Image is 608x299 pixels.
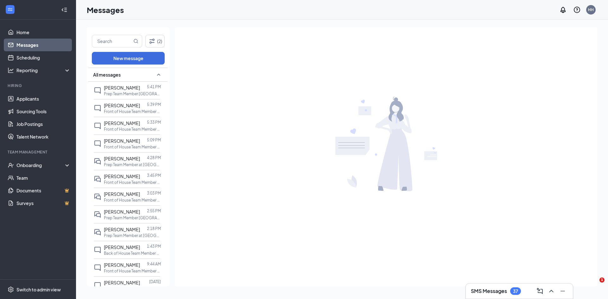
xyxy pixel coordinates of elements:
[8,162,14,168] svg: UserCheck
[149,279,161,284] p: [DATE]
[573,6,581,14] svg: QuestionInfo
[471,288,507,295] h3: SMS Messages
[147,120,161,125] p: 5:33 PM
[104,162,161,167] p: Prep Team Member at [GEOGRAPHIC_DATA][PERSON_NAME] – [PERSON_NAME] ([GEOGRAPHIC_DATA])
[548,287,555,295] svg: ChevronUp
[104,227,140,232] span: [PERSON_NAME]
[16,67,71,73] div: Reporting
[104,180,161,185] p: Front of House Team Member Tesson Ferry at [GEOGRAPHIC_DATA][PERSON_NAME] – [PERSON_NAME] ([GEOGR...
[104,103,140,108] span: [PERSON_NAME]
[147,208,161,214] p: 2:55 PM
[147,173,161,178] p: 3:45 PM
[16,118,71,130] a: Job Postings
[104,138,140,144] span: [PERSON_NAME]
[16,51,71,64] a: Scheduling
[104,85,140,90] span: [PERSON_NAME]
[155,71,162,78] svg: SmallChevronUp
[16,184,71,197] a: DocumentsCrown
[586,277,602,293] iframe: Intercom live chat
[104,144,161,150] p: Front of House Team Member Tesson Ferry at [GEOGRAPHIC_DATA][PERSON_NAME] – [PERSON_NAME] ([GEOGR...
[94,104,101,112] svg: ChatInactive
[104,286,161,291] p: Front of House Team Member Sunset Hills at [GEOGRAPHIC_DATA]
[147,226,161,231] p: 2:18 PM
[94,140,101,147] svg: ChatInactive
[599,277,605,283] span: 1
[147,137,161,143] p: 5:09 PM
[147,190,161,196] p: 3:03 PM
[8,67,14,73] svg: Analysis
[104,215,161,221] p: Prep Team Member [GEOGRAPHIC_DATA] at [GEOGRAPHIC_DATA]
[92,52,165,65] button: New message
[61,7,67,13] svg: Collapse
[558,286,568,296] button: Minimize
[147,244,161,249] p: 1:43 PM
[104,91,161,97] p: Prep Team Member [GEOGRAPHIC_DATA] at [GEOGRAPHIC_DATA]
[104,268,161,274] p: Front of House Team Member Sunset Hills at [GEOGRAPHIC_DATA]
[94,193,101,201] svg: DoubleChat
[104,197,161,203] p: Front of House Team Member Tesson Ferry at [GEOGRAPHIC_DATA][PERSON_NAME] – [PERSON_NAME] ([GEOGR...
[147,84,161,90] p: 5:41 PM
[94,282,101,289] svg: ChatInactive
[536,287,544,295] svg: ComposeMessage
[104,251,161,256] p: Back of House Team Member Sunset Hills at [GEOGRAPHIC_DATA]
[94,158,101,165] svg: DoubleChat
[94,87,101,94] svg: ChatInactive
[147,155,161,160] p: 4:28 PM
[7,6,13,13] svg: WorkstreamLogo
[104,120,140,126] span: [PERSON_NAME]
[16,105,71,118] a: Sourcing Tools
[147,102,161,107] p: 5:39 PM
[8,83,69,88] div: Hiring
[559,6,567,14] svg: Notifications
[133,39,138,44] svg: MagnifyingGlass
[588,7,594,12] div: HH
[513,289,518,294] div: 37
[16,286,61,293] div: Switch to admin view
[559,287,567,295] svg: Minimize
[16,92,71,105] a: Applicants
[87,4,124,15] h1: Messages
[94,228,101,236] svg: DoubleChat
[8,286,14,293] svg: Settings
[8,149,69,155] div: Team Management
[147,261,161,267] p: 9:44 AM
[94,122,101,130] svg: ChatInactive
[104,262,140,268] span: [PERSON_NAME]
[94,264,101,271] svg: ChatInactive
[535,286,545,296] button: ComposeMessage
[16,197,71,209] a: SurveysCrown
[93,72,121,78] span: All messages
[104,244,140,250] span: [PERSON_NAME]
[16,130,71,143] a: Talent Network
[104,156,140,161] span: [PERSON_NAME]
[104,173,140,179] span: [PERSON_NAME]
[16,26,71,39] a: Home
[104,127,161,132] p: Front of House Team Member Tesson Ferry at [GEOGRAPHIC_DATA][PERSON_NAME] – [PERSON_NAME] ([GEOGR...
[94,211,101,218] svg: DoubleChat
[145,35,165,47] button: Filter (2)
[92,35,132,47] input: Search
[94,175,101,183] svg: DoubleChat
[104,280,140,285] span: [PERSON_NAME]
[104,109,161,114] p: Front of House Team Member Tesson Ferry at [GEOGRAPHIC_DATA][PERSON_NAME] – [PERSON_NAME] ([GEOGR...
[16,39,71,51] a: Messages
[104,209,140,215] span: [PERSON_NAME]
[546,286,556,296] button: ChevronUp
[104,233,161,238] p: Prep Team Member at [GEOGRAPHIC_DATA][PERSON_NAME] – [PERSON_NAME] ([GEOGRAPHIC_DATA])
[104,191,140,197] span: [PERSON_NAME]
[148,37,156,45] svg: Filter
[16,162,65,168] div: Onboarding
[16,171,71,184] a: Team
[94,246,101,254] svg: ChatInactive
